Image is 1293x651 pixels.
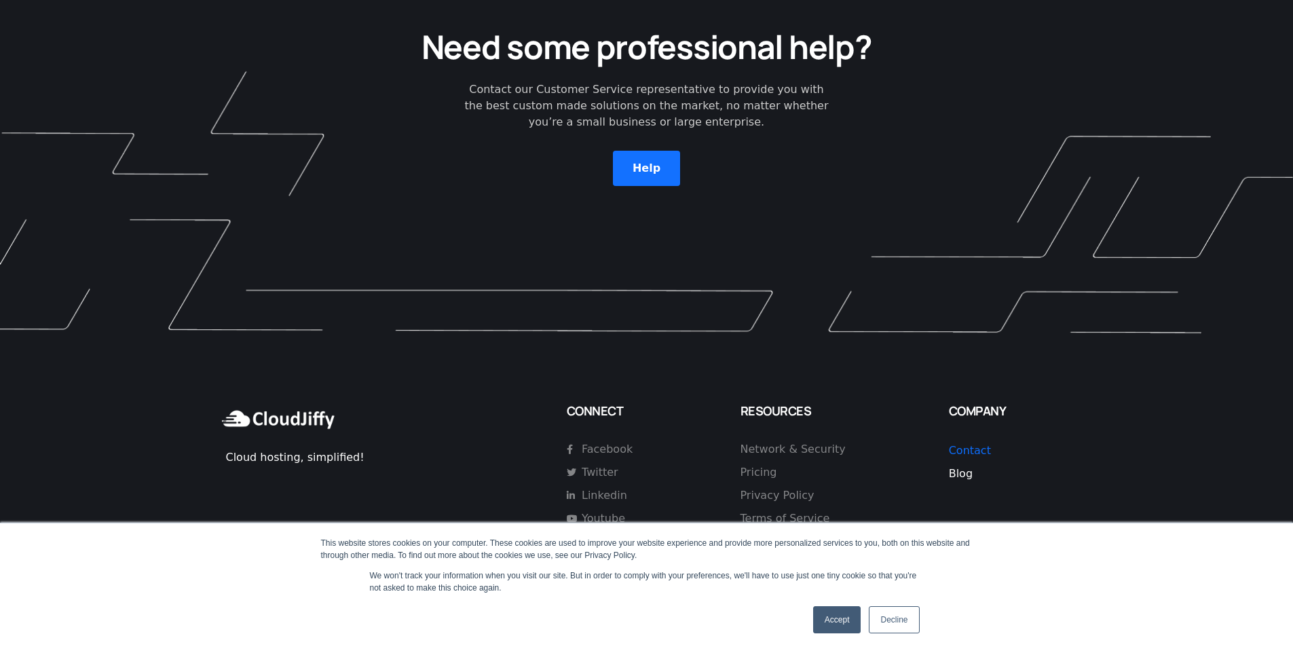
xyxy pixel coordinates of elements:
div: Contact our Customer Service representative to provide you with the best custom made solutions on... [460,81,833,130]
a: Blog [949,467,973,480]
a: Contact [949,444,991,457]
a: Terms of Service [741,510,924,527]
a: Decline [869,606,919,633]
div: Cloud hosting, simplified! [226,449,553,466]
span: Facebook [578,441,633,458]
div: This website stores cookies on your computer. These cookies are used to improve your website expe... [321,537,973,561]
p: We won't track your information when you visit our site. But in order to comply with your prefere... [370,570,924,594]
span: Linkedin [578,487,627,504]
h2: Need some professional help? [219,26,1074,68]
a: Pricing [741,464,924,481]
span: Youtube [578,510,625,527]
span: Pricing [741,464,777,481]
a: Youtube [567,510,686,527]
h4: RESOURCES [741,403,935,419]
a: Linkedin [567,487,686,504]
a: Help [613,162,680,174]
a: Privacy Policy [741,487,924,504]
a: Accept [813,606,861,633]
a: Facebook [567,441,686,458]
h4: COMPANY [949,403,1074,419]
a: Twitter [567,464,686,481]
a: Network & Security [741,441,924,458]
button: Help [613,151,680,186]
span: Privacy Policy [741,487,814,504]
h4: CONNECT [567,403,727,419]
span: Twitter [578,464,618,481]
span: Terms of Service [741,510,830,527]
span: Network & Security [741,441,846,458]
